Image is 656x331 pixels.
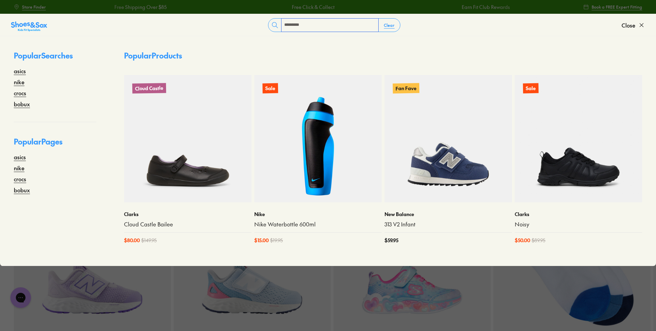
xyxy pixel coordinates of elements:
[515,237,530,244] span: $ 50.00
[14,136,96,153] p: Popular Pages
[14,186,30,194] a: bobux
[11,20,47,31] a: Shoes &amp; Sox
[385,221,512,228] a: 313 V2 Infant
[385,211,512,218] p: New Balance
[254,211,382,218] p: Nike
[378,19,400,31] button: Clear
[124,211,252,218] p: Clarks
[14,175,26,183] a: crocs
[254,221,382,228] a: Nike Waterbottle 600ml
[124,221,252,228] a: Cloud Castle Bailee
[263,83,278,94] p: Sale
[132,83,166,94] p: Cloud Castle
[622,18,645,33] button: Close
[7,285,34,310] iframe: Gorgias live chat messenger
[461,3,510,11] a: Earn Fit Club Rewards
[393,83,419,93] p: Fan Fave
[14,50,96,67] p: Popular Searches
[515,221,642,228] a: Noisy
[254,75,382,202] a: Sale
[124,50,182,61] p: Popular Products
[14,164,24,172] a: nike
[291,3,334,11] a: Free Click & Collect
[270,237,283,244] span: $ 19.95
[14,1,46,13] a: Store Finder
[124,237,140,244] span: $ 80.00
[592,4,642,10] span: Book a FREE Expert Fitting
[622,21,635,29] span: Close
[385,75,512,202] a: Fan Fave
[385,237,398,244] span: $ 59.95
[515,211,642,218] p: Clarks
[14,100,30,108] a: bobux
[532,237,545,244] span: $ 89.95
[254,237,269,244] span: $ 15.00
[114,3,166,11] a: Free Shipping Over $85
[14,78,24,86] a: nike
[515,75,642,202] a: Sale
[141,237,157,244] span: $ 149.95
[14,153,26,161] a: asics
[14,67,26,75] a: asics
[523,83,539,94] p: Sale
[14,89,26,97] a: crocs
[124,75,252,202] a: Cloud Castle
[583,1,642,13] a: Book a FREE Expert Fitting
[22,4,46,10] span: Store Finder
[11,21,47,32] img: SNS_Logo_Responsive.svg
